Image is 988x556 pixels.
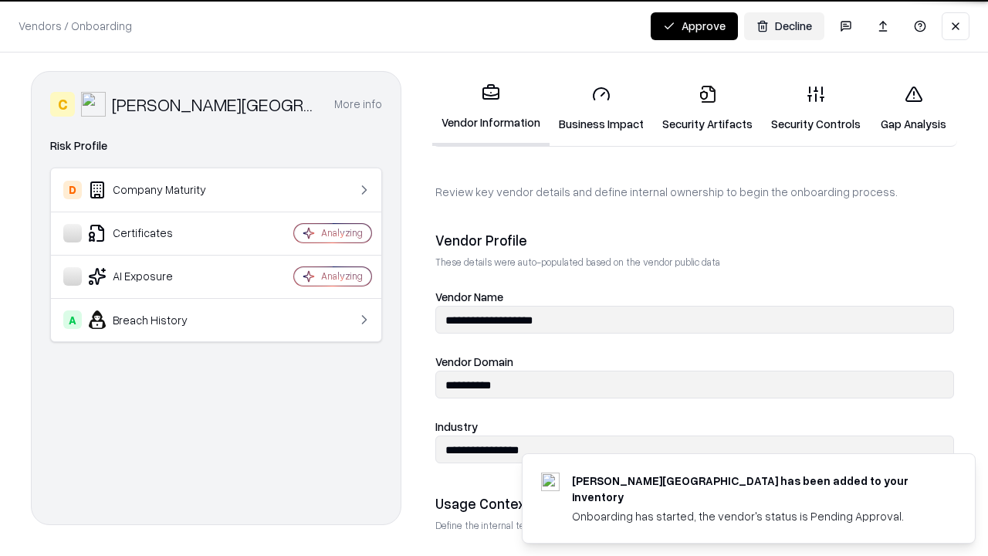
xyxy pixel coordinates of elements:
[63,181,248,199] div: Company Maturity
[541,473,560,491] img: runi.ac.il
[435,184,954,200] p: Review key vendor details and define internal ownership to begin the onboarding process.
[651,12,738,40] button: Approve
[435,231,954,249] div: Vendor Profile
[321,226,363,239] div: Analyzing
[435,519,954,532] p: Define the internal team and reason for using this vendor. This helps assess business relevance a...
[19,18,132,34] p: Vendors / Onboarding
[50,137,382,155] div: Risk Profile
[653,73,762,144] a: Security Artifacts
[334,90,382,118] button: More info
[435,419,478,433] label: Industry
[321,270,363,283] div: Analyzing
[63,310,248,329] div: Breach History
[435,256,954,269] p: These details were auto-populated based on the vendor public data
[63,224,248,242] div: Certificates
[762,73,870,144] a: Security Controls
[870,73,957,144] a: Gap Analysis
[744,12,824,40] button: Decline
[50,92,75,117] div: C
[572,473,938,505] div: [PERSON_NAME][GEOGRAPHIC_DATA] has been added to your inventory
[572,508,938,524] div: Onboarding has started, the vendor's status is Pending Approval.
[435,494,954,513] div: Usage Context
[550,73,653,144] a: Business Impact
[63,181,82,199] div: D
[63,267,248,286] div: AI Exposure
[432,71,550,146] a: Vendor Information
[81,92,106,117] img: Reichman University
[435,290,503,303] label: Vendor Name
[112,92,316,117] div: [PERSON_NAME][GEOGRAPHIC_DATA]
[435,354,513,368] label: Vendor Domain
[63,310,82,329] div: A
